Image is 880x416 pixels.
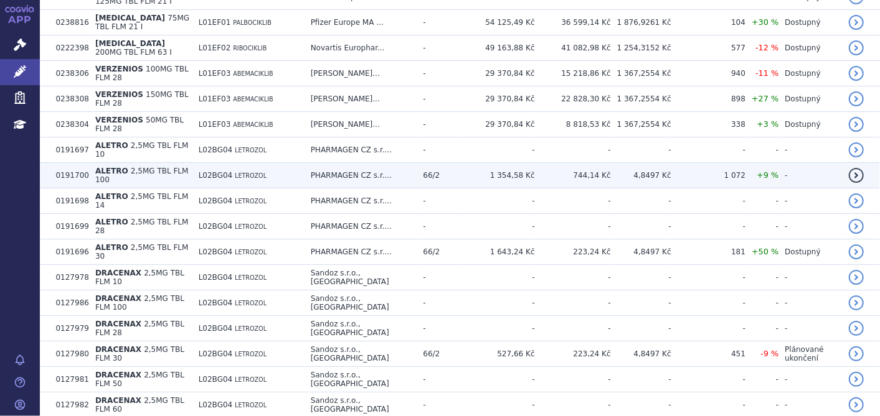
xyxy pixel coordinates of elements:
[95,269,141,277] span: DRACENAX
[535,188,611,214] td: -
[95,192,189,210] span: 2,5MG TBL FLM 14
[423,247,440,256] span: 66/2
[49,86,88,112] td: 0238308
[461,290,535,316] td: -
[778,214,842,239] td: -
[671,137,745,163] td: -
[461,316,535,341] td: -
[611,214,671,239] td: -
[417,290,461,316] td: -
[849,142,864,157] a: detail
[611,316,671,341] td: -
[778,137,842,163] td: -
[671,341,745,367] td: 451
[671,214,745,239] td: -
[417,214,461,239] td: -
[95,65,143,73] span: VERZENIOS
[305,163,417,188] td: PHARMAGEN CZ s.r....
[611,86,671,112] td: 1 367,2554 Kč
[849,219,864,234] a: detail
[671,61,745,86] td: 940
[49,239,88,265] td: 0191696
[95,141,128,150] span: ALETRO
[417,316,461,341] td: -
[95,294,184,312] span: 2,5MG TBL FLM 100
[755,68,778,78] span: -11 %
[199,273,233,282] span: L02BG04
[535,163,611,188] td: 744,14 Kč
[305,316,417,341] td: Sandoz s.r.o., [GEOGRAPHIC_DATA]
[461,35,535,61] td: 49 163,88 Kč
[49,61,88,86] td: 0238306
[778,35,842,61] td: Dostupný
[95,39,165,48] span: [MEDICAL_DATA]
[757,170,778,180] span: +9 %
[423,171,440,180] span: 66/2
[233,70,273,77] span: ABEMACIKLIB
[305,10,417,35] td: Pfizer Europe MA ...
[95,345,141,354] span: DRACENAX
[778,290,842,316] td: -
[535,137,611,163] td: -
[49,367,88,392] td: 0127981
[235,274,267,281] span: LETROZOL
[461,188,535,214] td: -
[778,61,842,86] td: Dostupný
[199,196,233,205] span: L02BG04
[305,86,417,112] td: [PERSON_NAME]...
[535,112,611,137] td: 8 818,53 Kč
[95,14,189,31] span: 75MG TBL FLM 21 I
[199,375,233,384] span: L02BG04
[745,316,778,341] td: -
[611,367,671,392] td: -
[611,10,671,35] td: 1 876,9261 Kč
[752,94,778,103] span: +27 %
[95,218,189,235] span: 2,5MG TBL FLM 28
[95,141,189,159] span: 2,5MG TBL FLM 10
[849,15,864,30] a: detail
[745,188,778,214] td: -
[849,168,864,183] a: detail
[417,265,461,290] td: -
[535,10,611,35] td: 36 599,14 Kč
[95,294,141,303] span: DRACENAX
[849,397,864,412] a: detail
[849,244,864,259] a: detail
[95,243,189,261] span: 2,5MG TBL FLM 30
[49,214,88,239] td: 0191699
[778,341,842,367] td: Plánované ukončení
[849,66,864,81] a: detail
[461,367,535,392] td: -
[849,193,864,208] a: detail
[49,188,88,214] td: 0191698
[778,188,842,214] td: -
[611,341,671,367] td: 4,8497 Kč
[611,290,671,316] td: -
[305,188,417,214] td: PHARMAGEN CZ s.r....
[199,120,231,129] span: L01EF03
[417,137,461,163] td: -
[417,367,461,392] td: -
[611,35,671,61] td: 1 254,3152 Kč
[49,341,88,367] td: 0127980
[745,367,778,392] td: -
[745,214,778,239] td: -
[778,367,842,392] td: -
[49,316,88,341] td: 0127979
[535,35,611,61] td: 41 082,98 Kč
[305,214,417,239] td: PHARMAGEN CZ s.r....
[745,137,778,163] td: -
[535,265,611,290] td: -
[49,290,88,316] td: 0127986
[417,61,461,86] td: -
[752,247,778,256] span: +50 %
[611,188,671,214] td: -
[849,270,864,285] a: detail
[535,316,611,341] td: -
[95,116,143,124] span: VERZENIOS
[671,290,745,316] td: -
[423,349,440,358] span: 66/2
[235,376,267,383] span: LETROZOL
[611,61,671,86] td: 1 367,2554 Kč
[95,269,184,286] span: 2,5MG TBL FLM 10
